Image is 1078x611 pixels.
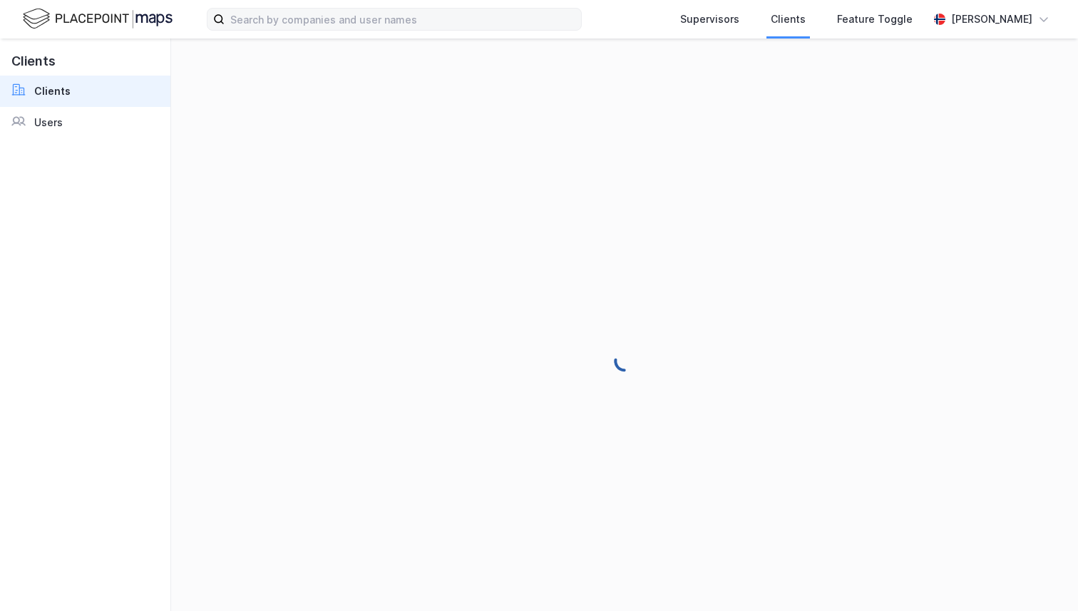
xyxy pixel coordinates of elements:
div: Users [34,114,63,131]
img: logo.f888ab2527a4732fd821a326f86c7f29.svg [23,6,173,31]
iframe: Chat Widget [1007,543,1078,611]
div: Feature Toggle [837,11,913,28]
div: Clients [771,11,806,28]
div: [PERSON_NAME] [951,11,1032,28]
div: Supervisors [680,11,739,28]
div: Kontrollprogram for chat [1007,543,1078,611]
div: Clients [34,83,71,100]
input: Search by companies and user names [225,9,581,30]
